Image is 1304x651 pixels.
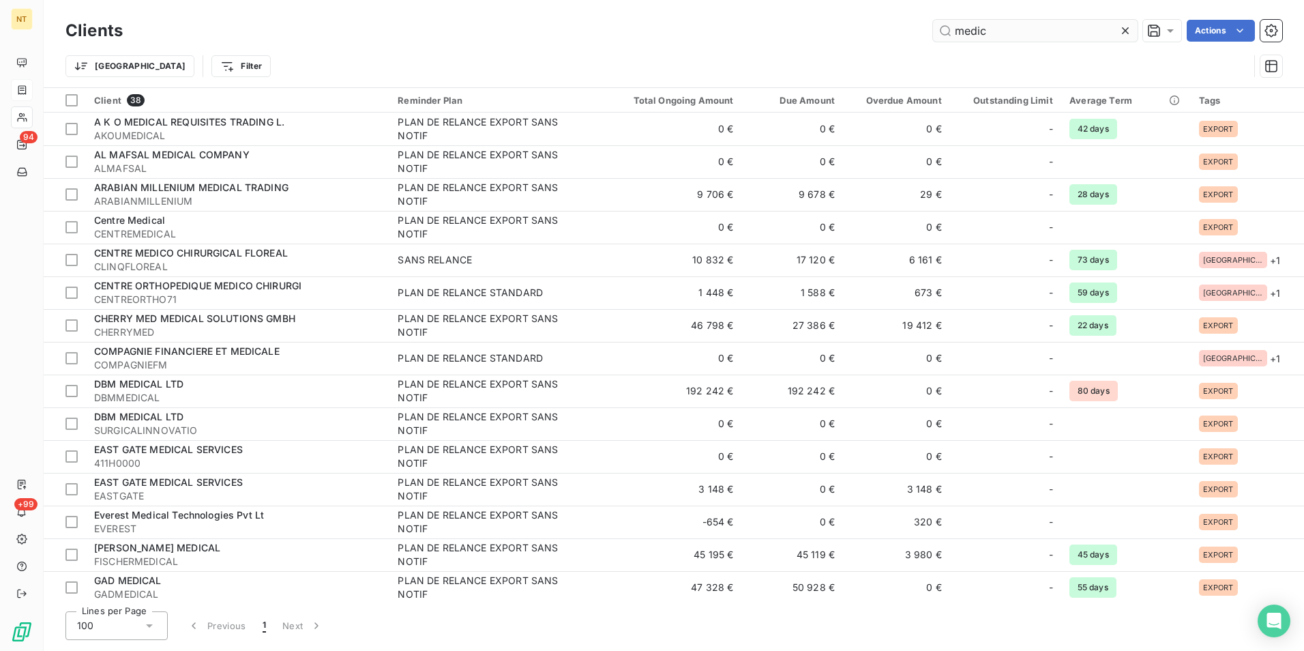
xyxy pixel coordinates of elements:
[1069,184,1117,205] span: 28 days
[14,498,38,510] span: +99
[1049,351,1053,365] span: -
[843,440,950,473] td: 0 €
[742,473,843,506] td: 0 €
[750,95,835,106] div: Due Amount
[1049,286,1053,300] span: -
[843,506,950,538] td: 320 €
[263,619,266,633] span: 1
[742,211,843,244] td: 0 €
[179,611,254,640] button: Previous
[606,440,741,473] td: 0 €
[606,538,741,571] td: 45 195 €
[742,506,843,538] td: 0 €
[94,378,183,390] span: DBM MEDICAL LTD
[94,194,381,208] span: ARABIANMILLENIUM
[1049,515,1053,529] span: -
[94,588,381,601] span: GADMEDICAL
[742,407,843,440] td: 0 €
[742,538,843,571] td: 45 119 €
[1049,384,1053,398] span: -
[1203,420,1234,428] span: EXPORT
[843,342,950,375] td: 0 €
[606,407,741,440] td: 0 €
[398,181,568,208] div: PLAN DE RELANCE EXPORT SANS NOTIF
[606,309,741,342] td: 46 798 €
[398,351,543,365] div: PLAN DE RELANCE STANDARD
[606,375,741,407] td: 192 242 €
[1203,387,1234,395] span: EXPORT
[1049,450,1053,463] span: -
[843,473,950,506] td: 3 148 €
[94,260,381,274] span: CLINQFLOREAL
[1069,95,1183,106] div: Average Term
[1203,452,1234,461] span: EXPORT
[958,95,1053,106] div: Outstanding Limit
[1069,315,1116,336] span: 22 days
[1203,289,1263,297] span: [GEOGRAPHIC_DATA]
[398,377,568,405] div: PLAN DE RELANCE EXPORT SANS NOTIF
[606,473,741,506] td: 3 148 €
[1069,250,1117,270] span: 73 days
[843,244,950,276] td: 6 161 €
[398,541,568,568] div: PLAN DE RELANCE EXPORT SANS NOTIF
[742,244,843,276] td: 17 120 €
[94,489,381,503] span: EASTGATE
[843,538,950,571] td: 3 980 €
[843,571,950,604] td: 0 €
[94,522,381,536] span: EVEREST
[742,276,843,309] td: 1 588 €
[274,611,331,640] button: Next
[606,113,741,145] td: 0 €
[77,619,93,633] span: 100
[1203,551,1234,559] span: EXPORT
[65,18,123,43] h3: Clients
[94,182,288,193] span: ARABIAN MILLENIUM MEDICAL TRADING
[1069,381,1118,401] span: 80 days
[1069,545,1117,565] span: 45 days
[11,134,32,156] a: 94
[20,131,38,143] span: 94
[11,621,33,643] img: Logo LeanPay
[1049,319,1053,332] span: -
[1069,577,1116,598] span: 55 days
[1270,253,1280,267] span: + 1
[94,424,381,437] span: SURGICALINNOVATIO
[1187,20,1255,42] button: Actions
[1203,321,1234,330] span: EXPORT
[1049,482,1053,496] span: -
[94,116,284,128] span: A K O MEDICAL REQUISITES TRADING L.
[843,145,950,178] td: 0 €
[94,444,243,455] span: EAST GATE MEDICAL SERVICES
[933,20,1138,42] input: Search
[606,178,741,211] td: 9 706 €
[742,145,843,178] td: 0 €
[398,148,568,175] div: PLAN DE RELANCE EXPORT SANS NOTIF
[398,286,543,300] div: PLAN DE RELANCE STANDARD
[1203,125,1234,133] span: EXPORT
[1049,548,1053,562] span: -
[254,611,274,640] button: 1
[94,575,162,586] span: GAD MEDICAL
[1203,223,1234,231] span: EXPORT
[1049,155,1053,169] span: -
[606,244,741,276] td: 10 832 €
[94,391,381,405] span: DBMMEDICAL
[843,375,950,407] td: 0 €
[94,214,165,226] span: Centre Medical
[843,276,950,309] td: 673 €
[851,95,942,106] div: Overdue Amount
[606,211,741,244] td: 0 €
[1203,583,1234,592] span: EXPORT
[606,506,741,538] td: -654 €
[94,129,381,143] span: AKOUMEDICAL
[127,94,145,106] span: 38
[1203,190,1234,199] span: EXPORT
[1049,122,1053,136] span: -
[1203,354,1263,362] span: [GEOGRAPHIC_DATA]
[1049,417,1053,431] span: -
[94,162,381,175] span: ALMAFSAL
[1258,605,1290,637] div: Open Intercom Messenger
[606,571,741,604] td: 47 328 €
[606,342,741,375] td: 0 €
[1270,351,1280,366] span: + 1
